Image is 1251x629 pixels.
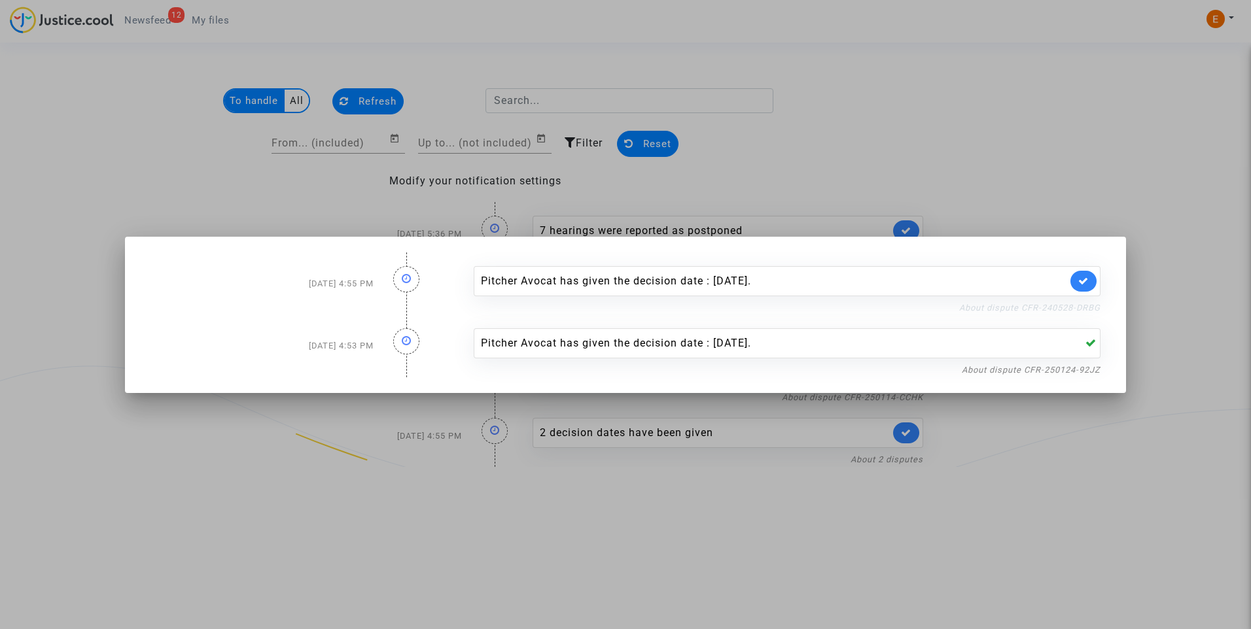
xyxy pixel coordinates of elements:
[481,335,1067,351] div: Pitcher Avocat has given the decision date : [DATE].
[141,253,383,315] div: [DATE] 4:55 PM
[959,303,1101,313] a: About dispute CFR-240528-DRBG
[962,365,1101,375] a: About dispute CFR-250124-92JZ
[141,315,383,377] div: [DATE] 4:53 PM
[481,273,1067,289] div: Pitcher Avocat has given the decision date : [DATE].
